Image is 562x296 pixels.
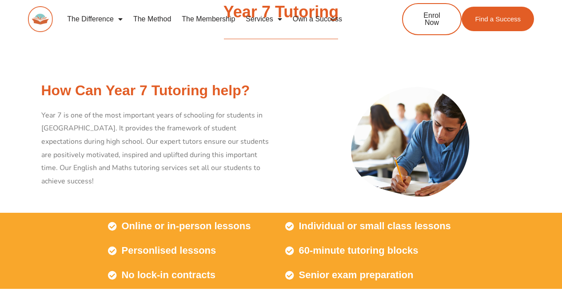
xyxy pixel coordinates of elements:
a: Services [240,9,287,29]
span: Online or in-person lessons [119,217,251,235]
a: The Membership [176,9,240,29]
h2: How Can Year 7 Tutoring help? [41,81,274,100]
a: Enrol Now [402,3,462,35]
span: Individual or small class lessons [296,217,450,235]
span: Senior exam preparation [296,266,413,284]
a: Find a Success [462,7,534,31]
span: Enrol Now [416,12,447,26]
a: The Difference [62,9,128,29]
span: Find a Success [475,16,521,22]
span: No lock-in contracts [119,266,215,284]
span: Personlised lessons [119,242,216,260]
span: 60-minute tutoring blocks [296,242,418,260]
a: Own a Success [287,9,347,29]
p: Year 7 is one of the most important years of schooling for students in [GEOGRAPHIC_DATA]. It prov... [41,109,274,188]
a: The Method [128,9,176,29]
nav: Menu [62,9,373,29]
